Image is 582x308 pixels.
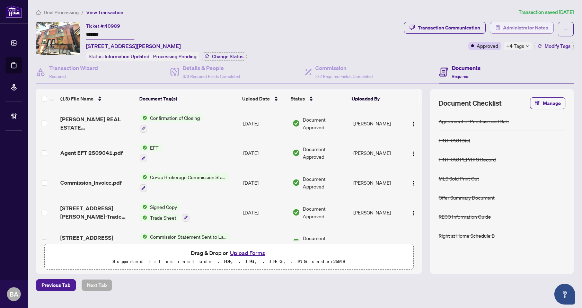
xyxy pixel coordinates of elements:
[543,98,561,109] span: Manage
[42,280,70,291] span: Previous Tab
[140,233,229,252] button: Status IconCommission Statement Sent to Lawyer
[292,179,300,186] img: Document Status
[535,42,574,50] button: Modify Tags
[49,64,98,72] h4: Transaction Wizard
[240,227,289,257] td: [DATE]
[439,213,491,220] div: RECO Information Guide
[140,144,161,162] button: Status IconEFT
[58,89,136,108] th: (13) File Name
[49,257,409,266] p: Supported files include .PDF, .JPG, .JPEG, .PNG under 25 MB
[439,194,495,201] div: Offer Summary Document
[183,64,240,72] h4: Details & People
[411,181,416,186] img: Logo
[202,52,247,61] button: Change Status
[86,22,120,30] div: Ticket #:
[6,5,22,18] img: logo
[81,8,83,16] li: /
[86,42,181,50] span: [STREET_ADDRESS][PERSON_NAME]
[140,203,189,222] button: Status IconSigned CopyStatus IconTrade Sheet
[411,151,416,157] img: Logo
[36,22,80,55] img: IMG-E12227932_1.jpg
[351,138,405,168] td: [PERSON_NAME]
[147,144,161,151] span: EFT
[495,25,500,30] span: solution
[105,53,196,60] span: Information Updated - Processing Pending
[60,234,134,250] span: [STREET_ADDRESS][PERSON_NAME]-CS to lawyer.pdf
[105,23,120,29] span: 40989
[418,22,480,33] div: Transaction Communication
[60,115,134,132] span: [PERSON_NAME] REAL ESTATE LETTER_20250822_113833.pdf
[545,44,571,49] span: Modify Tags
[10,289,18,299] span: BA
[86,9,123,16] span: View Transaction
[291,95,305,103] span: Status
[408,118,419,129] button: Logo
[408,147,419,158] button: Logo
[60,204,134,221] span: [STREET_ADDRESS][PERSON_NAME]-Trade sheet-[PERSON_NAME] to review.pdf
[411,240,416,246] img: Logo
[503,22,548,33] span: Administrator Notes
[288,89,349,108] th: Status
[147,173,229,181] span: Co-op Brokerage Commission Statement
[439,98,502,108] span: Document Checklist
[530,97,565,109] button: Manage
[303,205,348,220] span: Document Approved
[404,22,486,34] button: Transaction Communication
[452,64,480,72] h4: Documents
[315,74,373,79] span: 2/2 Required Fields Completed
[292,149,300,157] img: Document Status
[147,214,179,221] span: Trade Sheet
[140,114,203,133] button: Status IconConfirmation of Closing
[292,209,300,216] img: Document Status
[303,116,348,131] span: Document Approved
[408,177,419,188] button: Logo
[183,74,240,79] span: 3/3 Required Fields Completed
[292,120,300,127] img: Document Status
[81,279,112,291] button: Next Tab
[86,52,199,61] div: Status:
[140,173,229,192] button: Status IconCo-op Brokerage Commission Statement
[526,44,529,48] span: down
[228,248,267,257] button: Upload Forms
[240,138,289,168] td: [DATE]
[490,22,554,34] button: Administrator Notes
[136,89,239,108] th: Document Tag(s)
[292,238,300,246] img: Document Status
[60,95,94,103] span: (13) File Name
[147,233,229,240] span: Commission Statement Sent to Lawyer
[411,210,416,216] img: Logo
[140,214,147,221] img: Status Icon
[519,8,574,16] article: Transaction saved [DATE]
[212,54,244,59] span: Change Status
[140,144,147,151] img: Status Icon
[49,74,66,79] span: Required
[140,203,147,211] img: Status Icon
[36,10,41,15] span: home
[44,9,79,16] span: Deal Processing
[408,207,419,218] button: Logo
[303,175,348,190] span: Document Approved
[303,234,348,249] span: Document Approved
[36,279,76,291] button: Previous Tab
[60,149,123,157] span: Agent EFT 2509041.pdf
[506,42,524,50] span: +4 Tags
[240,197,289,227] td: [DATE]
[411,121,416,127] img: Logo
[239,89,288,108] th: Upload Date
[60,178,122,187] span: Commission_Invoice.pdf
[45,244,413,270] span: Drag & Drop orUpload FormsSupported files include .PDF, .JPG, .JPEG, .PNG under25MB
[351,168,405,197] td: [PERSON_NAME]
[240,108,289,138] td: [DATE]
[408,236,419,247] button: Logo
[240,168,289,197] td: [DATE]
[303,145,348,160] span: Document Approved
[351,197,405,227] td: [PERSON_NAME]
[439,137,470,144] div: FINTRAC ID(s)
[439,156,496,163] div: FINTRAC PEP/HIO Record
[147,114,203,122] span: Confirmation of Closing
[242,95,270,103] span: Upload Date
[439,175,479,182] div: MLS Sold Print Out
[439,117,509,125] div: Agreement of Purchase and Sale
[554,284,575,305] button: Open asap
[349,89,403,108] th: Uploaded By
